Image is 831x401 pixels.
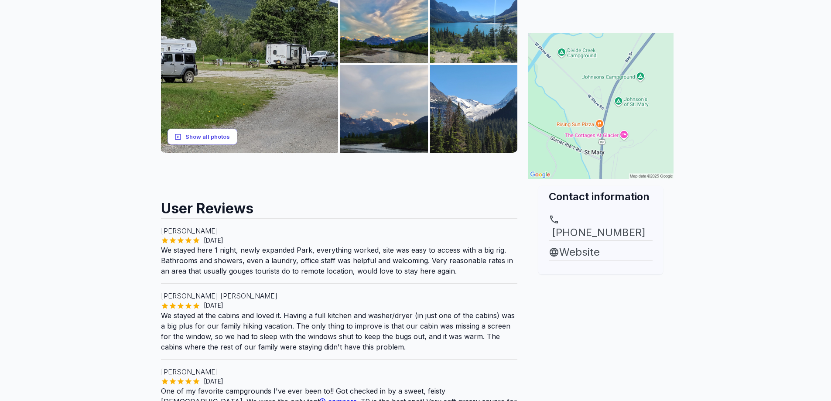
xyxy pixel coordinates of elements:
p: [PERSON_NAME] [161,226,518,236]
iframe: Advertisement [528,274,674,384]
p: [PERSON_NAME] [161,367,518,377]
span: [DATE] [200,236,227,245]
p: We stayed at the cabins and loved it. Having a full kitchen and washer/dryer (in just one of the ... [161,310,518,352]
iframe: Advertisement [161,153,518,192]
img: AAcXr8rMAWmPQWoV1tE4xB3eJAhvnGgNretLJ0UiMWud76-lbHvToa-p3tQyZZa0TsgSFS6eFvV-wTk27Vw64T0XSWNd9RisY... [340,65,428,153]
h2: User Reviews [161,192,518,218]
button: Show all photos [168,129,237,145]
span: [DATE] [200,377,227,386]
a: [PHONE_NUMBER] [549,214,653,240]
span: [DATE] [200,301,227,310]
img: AAcXr8ocDWuufM4clVpNQsI2F0WKtoULDt6bX0esJXICL2pcIoNIrvGjknMnAmgYyksijdZf04osfC-v-dtYN2Z2ubCgbnRWS... [430,65,518,153]
a: Website [549,244,653,260]
p: We stayed here 1 night, newly expanded Park, everything worked, site was easy to access with a bi... [161,245,518,276]
img: Map for Heart of Glacier RV Park & Cabins [528,33,674,179]
p: [PERSON_NAME] [PERSON_NAME] [161,291,518,301]
h2: Contact information [549,189,653,204]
